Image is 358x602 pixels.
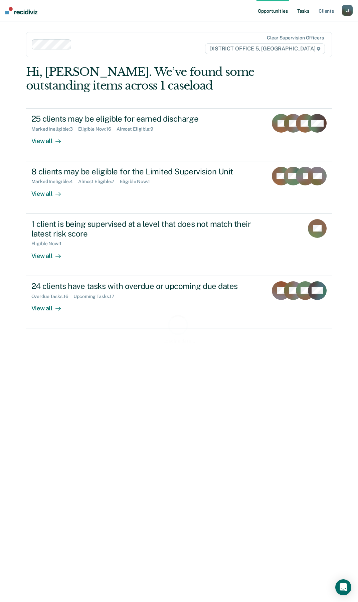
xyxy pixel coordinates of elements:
div: Open Intercom Messenger [335,579,351,595]
span: DISTRICT OFFICE 5, [GEOGRAPHIC_DATA] [205,43,325,54]
div: Clear supervision officers [267,35,324,41]
img: Recidiviz [5,7,37,14]
div: L J [342,5,353,16]
div: Loading data... [163,338,195,344]
button: LJ [342,5,353,16]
